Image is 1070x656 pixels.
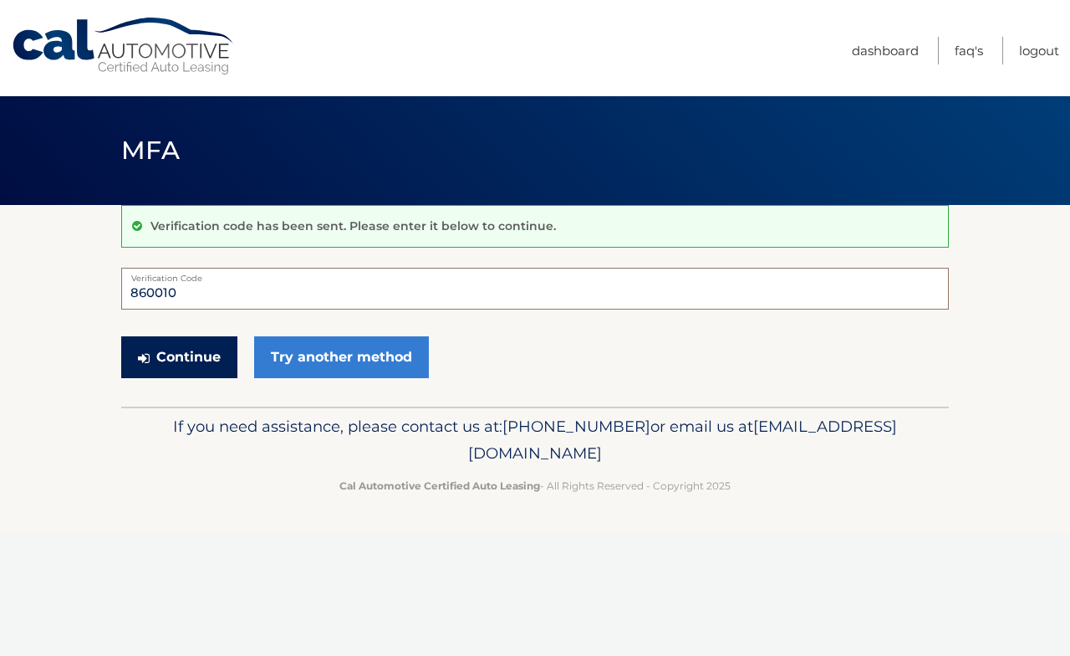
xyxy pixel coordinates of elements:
span: [EMAIL_ADDRESS][DOMAIN_NAME] [468,417,897,463]
input: Verification Code [121,268,949,310]
p: If you need assistance, please contact us at: or email us at [132,413,938,467]
a: Cal Automotive [11,17,237,76]
a: Logout [1019,37,1059,64]
a: Try another method [254,336,429,378]
span: [PHONE_NUMBER] [502,417,650,436]
p: Verification code has been sent. Please enter it below to continue. [150,218,556,233]
label: Verification Code [121,268,949,281]
span: MFA [121,135,180,166]
a: Dashboard [852,37,919,64]
a: FAQ's [955,37,983,64]
p: - All Rights Reserved - Copyright 2025 [132,477,938,495]
strong: Cal Automotive Certified Auto Leasing [339,479,540,492]
button: Continue [121,336,237,378]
